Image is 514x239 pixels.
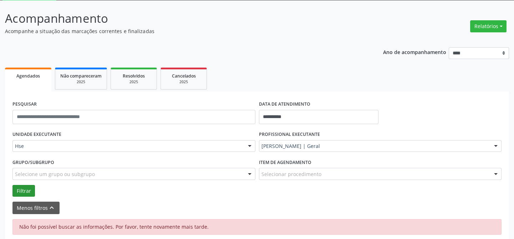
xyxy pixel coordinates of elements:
[12,129,61,140] label: UNIDADE EXECUTANTE
[259,157,311,168] label: Item de agendamento
[5,10,358,27] p: Acompanhamento
[383,47,446,56] p: Ano de acompanhamento
[15,143,241,150] span: Hse
[15,170,95,178] span: Selecione um grupo ou subgrupo
[12,99,37,110] label: PESQUISAR
[48,204,56,212] i: keyboard_arrow_up
[12,185,35,197] button: Filtrar
[172,73,196,79] span: Cancelados
[261,143,487,150] span: [PERSON_NAME] | Geral
[166,79,202,85] div: 2025
[60,73,102,79] span: Não compareceram
[259,129,320,140] label: PROFISSIONAL EXECUTANTE
[16,73,40,79] span: Agendados
[5,27,358,35] p: Acompanhe a situação das marcações correntes e finalizadas
[116,79,152,85] div: 2025
[12,219,502,235] div: Não foi possível buscar as informações. Por favor, tente novamente mais tarde.
[470,20,507,32] button: Relatórios
[60,79,102,85] div: 2025
[12,202,60,214] button: Menos filtros
[261,170,321,178] span: Selecionar procedimento
[259,99,310,110] label: DATA DE ATENDIMENTO
[123,73,145,79] span: Resolvidos
[12,157,54,168] label: Grupo/Subgrupo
